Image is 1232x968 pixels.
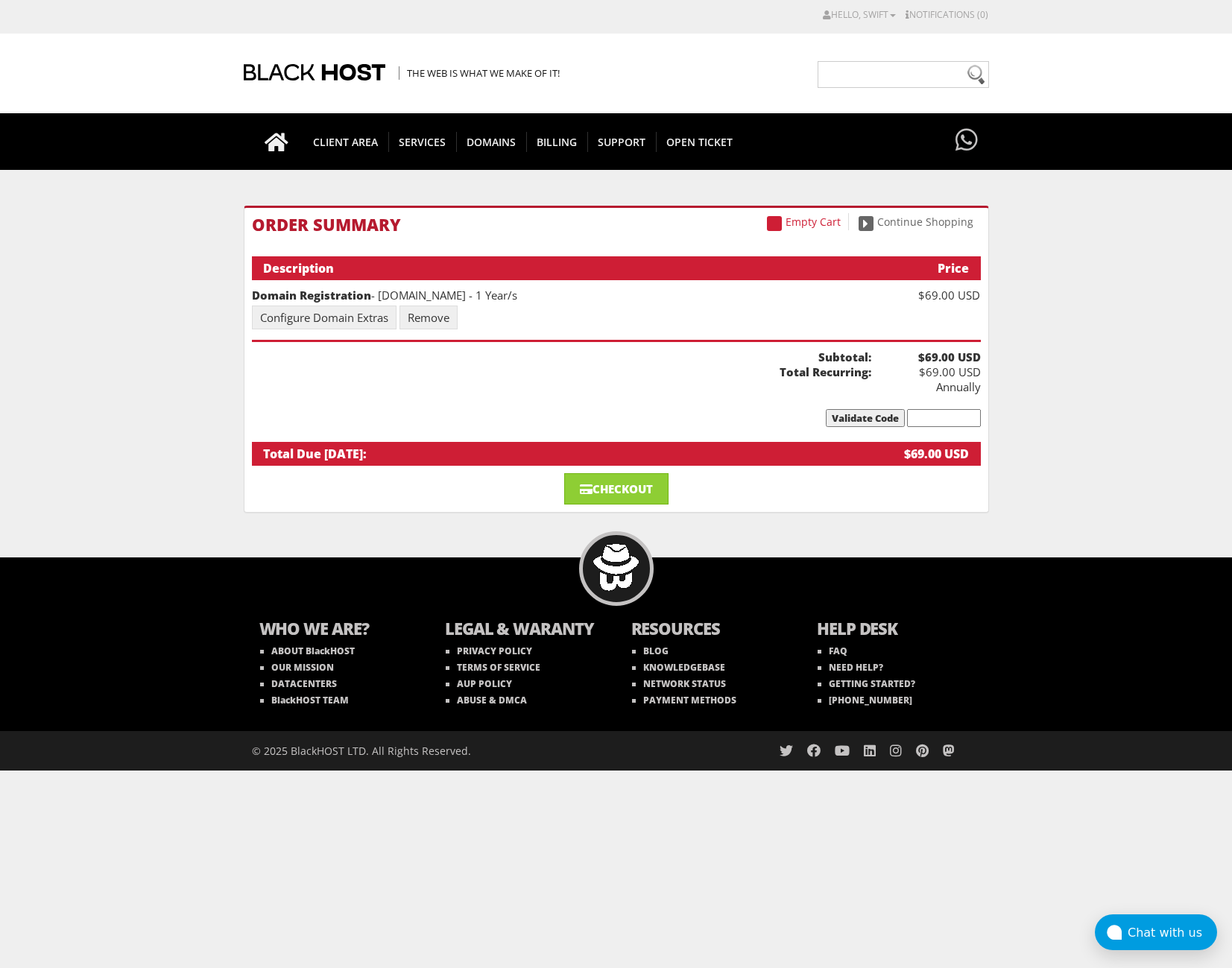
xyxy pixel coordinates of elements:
[446,694,527,706] a: ABUSE & DMCA
[656,132,743,152] span: Open Ticket
[871,349,981,394] div: $69.00 USD Annually
[818,677,915,690] a: GETTING STARTED?
[252,349,871,364] b: Subtotal:
[456,113,527,170] a: Domains
[656,113,743,170] a: Open Ticket
[446,677,512,690] a: AUP POLICY
[587,132,657,152] span: Support
[526,113,588,170] a: Billing
[632,661,725,674] a: KNOWLEDGEBASE
[399,306,458,329] a: Remove
[1128,926,1217,940] div: Chat with us
[632,677,726,690] a: NETWORK STATUS
[263,260,864,276] div: Description
[388,113,457,170] a: SERVICES
[252,306,397,329] a: Configure Domain Extras
[631,617,788,643] b: RESOURCES
[303,113,389,170] a: CLIENT AREA
[303,132,389,152] span: CLIENT AREA
[871,288,981,303] div: $69.00 USD
[817,617,973,643] b: HELP DESK
[826,409,905,427] input: Validate Code
[259,617,416,643] b: WHO WE ARE?
[851,213,981,230] a: Continue Shopping
[446,645,532,657] a: PRIVACY POLICY
[863,260,969,276] div: Price
[388,132,457,152] span: SERVICES
[587,113,657,170] a: Support
[564,473,669,504] a: Checkout
[456,132,527,152] span: Domains
[446,661,540,674] a: TERMS OF SERVICE
[263,446,864,462] div: Total Due [DATE]:
[818,61,989,88] input: Need help?
[818,661,883,674] a: NEED HELP?
[632,694,736,706] a: PAYMENT METHODS
[952,113,982,168] a: Have questions?
[252,364,871,379] b: Total Recurring:
[526,132,588,152] span: Billing
[252,288,371,303] strong: Domain Registration
[260,661,334,674] a: OUR MISSION
[250,113,303,170] a: Go to homepage
[260,677,337,690] a: DATACENTERS
[863,446,969,462] div: $69.00 USD
[1095,914,1217,950] button: Chat with us
[818,694,912,706] a: [PHONE_NUMBER]
[252,288,871,303] div: - [DOMAIN_NAME] - 1 Year/s
[399,66,560,80] span: The Web is what we make of it!
[759,213,849,230] a: Empty Cart
[593,544,639,591] img: BlackHOST mascont, Blacky.
[260,694,349,706] a: BlackHOST TEAM
[260,645,355,657] a: ABOUT BlackHOST
[906,8,988,21] a: Notifications (0)
[871,349,981,364] b: $69.00 USD
[252,215,981,233] h1: Order Summary
[445,617,601,643] b: LEGAL & WARANTY
[252,731,609,771] div: © 2025 BlackHOST LTD. All Rights Reserved.
[632,645,669,657] a: BLOG
[818,645,847,657] a: FAQ
[823,8,896,21] a: Hello, swift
